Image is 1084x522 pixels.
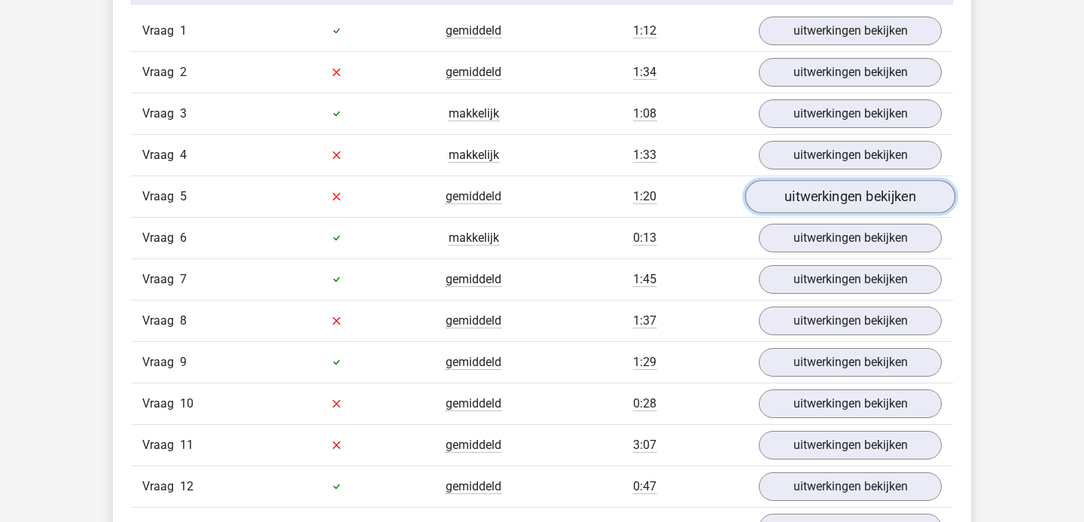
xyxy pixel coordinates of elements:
span: gemiddeld [446,272,501,287]
span: 4 [180,148,187,162]
span: 3 [180,106,187,121]
span: Vraag [142,146,180,164]
span: 6 [180,230,187,245]
span: 0:28 [633,396,656,411]
span: gemiddeld [446,479,501,494]
a: uitwerkingen bekijken [759,141,942,169]
span: Vraag [142,395,180,413]
span: gemiddeld [446,313,501,328]
span: gemiddeld [446,438,501,453]
span: makkelijk [449,106,499,121]
a: uitwerkingen bekijken [759,431,942,459]
span: makkelijk [449,230,499,246]
span: 1:12 [633,23,656,38]
span: 1:37 [633,313,656,328]
span: 7 [180,272,187,286]
span: 9 [180,355,187,369]
a: uitwerkingen bekijken [759,389,942,418]
span: Vraag [142,63,180,81]
a: uitwerkingen bekijken [759,99,942,128]
span: Vraag [142,312,180,330]
a: uitwerkingen bekijken [759,17,942,45]
span: Vraag [142,270,180,288]
a: uitwerkingen bekijken [759,472,942,501]
span: Vraag [142,188,180,206]
span: Vraag [142,105,180,123]
a: uitwerkingen bekijken [759,265,942,294]
span: gemiddeld [446,396,501,411]
span: 1:34 [633,65,656,80]
span: 1:29 [633,355,656,370]
span: gemiddeld [446,355,501,370]
span: 8 [180,313,187,328]
a: uitwerkingen bekijken [745,180,955,213]
span: makkelijk [449,148,499,163]
a: uitwerkingen bekijken [759,58,942,87]
span: gemiddeld [446,189,501,204]
span: 10 [180,396,193,411]
span: gemiddeld [446,65,501,80]
span: 1 [180,23,187,38]
span: 1:33 [633,148,656,163]
span: 1:20 [633,189,656,204]
span: 1:45 [633,272,656,287]
a: uitwerkingen bekijken [759,348,942,377]
span: gemiddeld [446,23,501,38]
span: 0:13 [633,230,656,246]
span: Vraag [142,478,180,496]
span: 0:47 [633,479,656,494]
a: uitwerkingen bekijken [759,224,942,252]
span: Vraag [142,22,180,40]
span: Vraag [142,229,180,247]
span: 12 [180,479,193,493]
span: 5 [180,189,187,203]
span: Vraag [142,353,180,371]
span: 1:08 [633,106,656,121]
span: 2 [180,65,187,79]
span: Vraag [142,436,180,454]
a: uitwerkingen bekijken [759,307,942,335]
span: 3:07 [633,438,656,453]
span: 11 [180,438,193,452]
